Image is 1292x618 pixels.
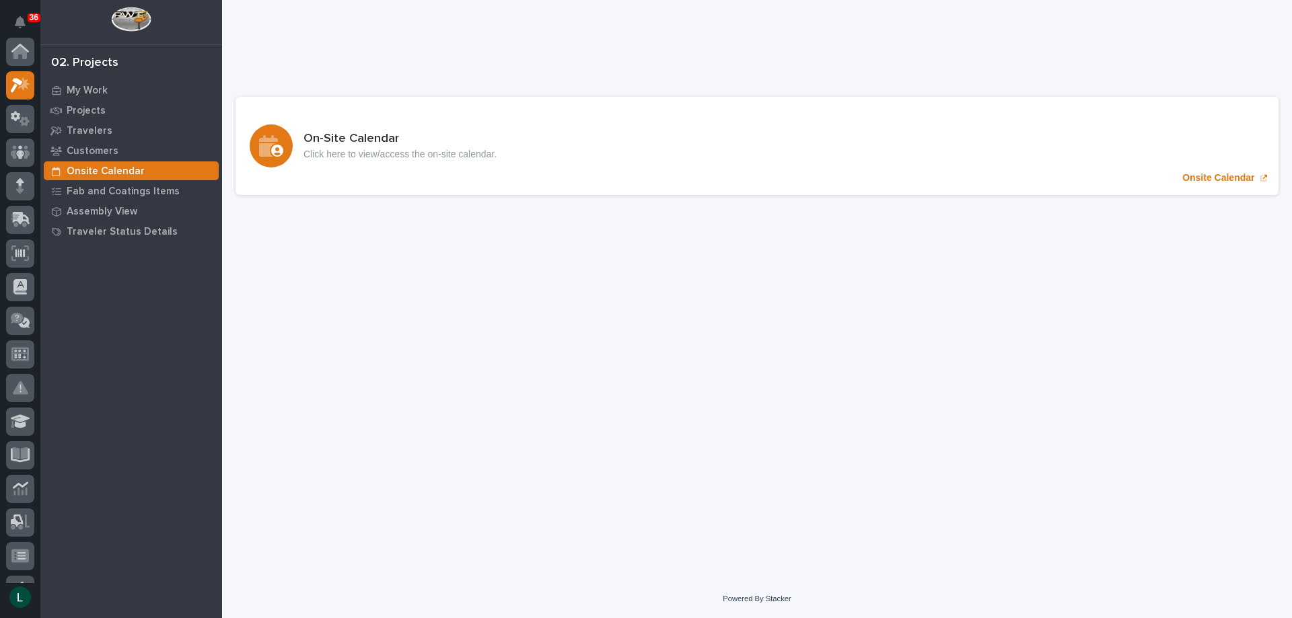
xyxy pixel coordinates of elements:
[67,85,108,97] p: My Work
[17,16,34,38] div: Notifications36
[67,165,145,178] p: Onsite Calendar
[111,7,151,32] img: Workspace Logo
[67,105,106,117] p: Projects
[67,125,112,137] p: Travelers
[40,181,222,201] a: Fab and Coatings Items
[30,13,38,22] p: 36
[236,97,1279,195] a: Onsite Calendar
[40,100,222,120] a: Projects
[67,206,137,218] p: Assembly View
[6,583,34,611] button: users-avatar
[40,80,222,100] a: My Work
[723,594,791,603] a: Powered By Stacker
[40,221,222,241] a: Traveler Status Details
[303,149,497,160] p: Click here to view/access the on-site calendar.
[40,161,222,181] a: Onsite Calendar
[6,8,34,36] button: Notifications
[303,132,497,147] h3: On-Site Calendar
[67,186,180,198] p: Fab and Coatings Items
[40,141,222,161] a: Customers
[40,120,222,141] a: Travelers
[1182,172,1254,184] p: Onsite Calendar
[67,145,118,157] p: Customers
[67,226,178,238] p: Traveler Status Details
[40,201,222,221] a: Assembly View
[51,56,118,71] div: 02. Projects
